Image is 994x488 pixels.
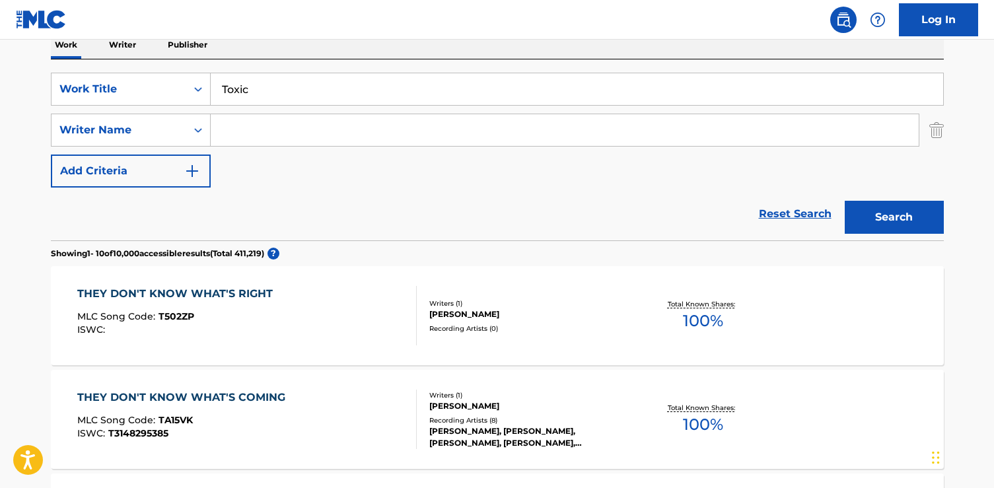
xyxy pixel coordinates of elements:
[77,414,159,426] span: MLC Song Code :
[865,7,891,33] div: Help
[164,31,211,59] p: Publisher
[59,81,178,97] div: Work Title
[51,73,944,240] form: Search Form
[928,425,994,488] iframe: Chat Widget
[59,122,178,138] div: Writer Name
[845,201,944,234] button: Search
[668,299,738,309] p: Total Known Shares:
[752,199,838,228] a: Reset Search
[429,308,629,320] div: [PERSON_NAME]
[429,400,629,412] div: [PERSON_NAME]
[830,7,857,33] a: Public Search
[51,370,944,469] a: THEY DON'T KNOW WHAT'S COMINGMLC Song Code:TA15VKISWC:T3148295385Writers (1)[PERSON_NAME]Recordin...
[77,390,292,405] div: THEY DON'T KNOW WHAT'S COMING
[16,10,67,29] img: MLC Logo
[429,390,629,400] div: Writers ( 1 )
[51,31,81,59] p: Work
[105,31,140,59] p: Writer
[429,415,629,425] div: Recording Artists ( 8 )
[929,114,944,147] img: Delete Criterion
[108,427,168,439] span: T3148295385
[77,324,108,335] span: ISWC :
[870,12,886,28] img: help
[429,298,629,308] div: Writers ( 1 )
[267,248,279,260] span: ?
[184,163,200,179] img: 9d2ae6d4665cec9f34b9.svg
[159,310,194,322] span: T502ZP
[77,310,159,322] span: MLC Song Code :
[899,3,978,36] a: Log In
[683,413,723,436] span: 100 %
[51,266,944,365] a: THEY DON'T KNOW WHAT'S RIGHTMLC Song Code:T502ZPISWC:Writers (1)[PERSON_NAME]Recording Artists (0...
[159,414,193,426] span: TA15VK
[835,12,851,28] img: search
[77,427,108,439] span: ISWC :
[51,248,264,260] p: Showing 1 - 10 of 10,000 accessible results (Total 411,219 )
[668,403,738,413] p: Total Known Shares:
[932,438,940,477] div: Drag
[429,324,629,333] div: Recording Artists ( 0 )
[77,286,279,302] div: THEY DON'T KNOW WHAT'S RIGHT
[51,155,211,188] button: Add Criteria
[429,425,629,449] div: [PERSON_NAME], [PERSON_NAME], [PERSON_NAME], [PERSON_NAME], [PERSON_NAME]
[683,309,723,333] span: 100 %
